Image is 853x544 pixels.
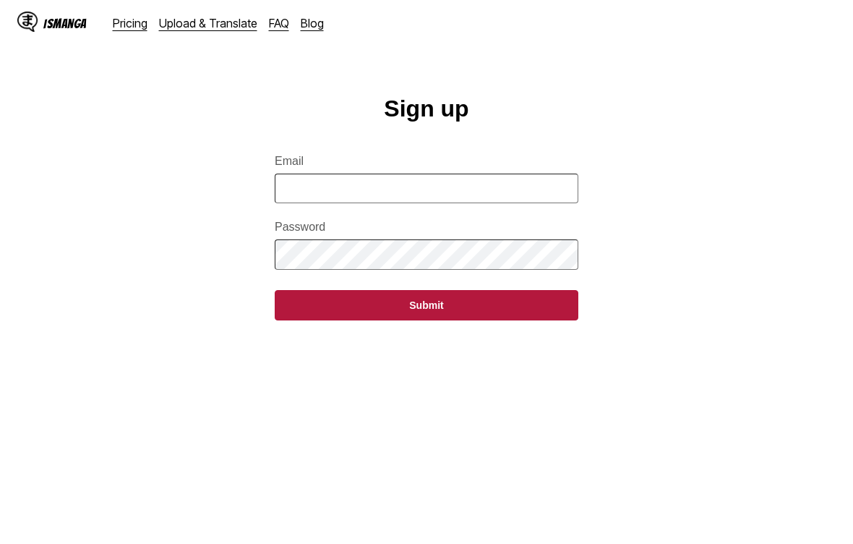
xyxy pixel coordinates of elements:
a: FAQ [269,16,289,30]
a: Blog [301,16,324,30]
a: Upload & Translate [159,16,257,30]
h1: Sign up [384,95,468,122]
div: IsManga [43,17,87,30]
label: Password [275,221,578,234]
button: Submit [275,290,578,320]
a: IsManga LogoIsManga [17,12,113,35]
label: Email [275,155,578,168]
img: IsManga Logo [17,12,38,32]
a: Pricing [113,16,147,30]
